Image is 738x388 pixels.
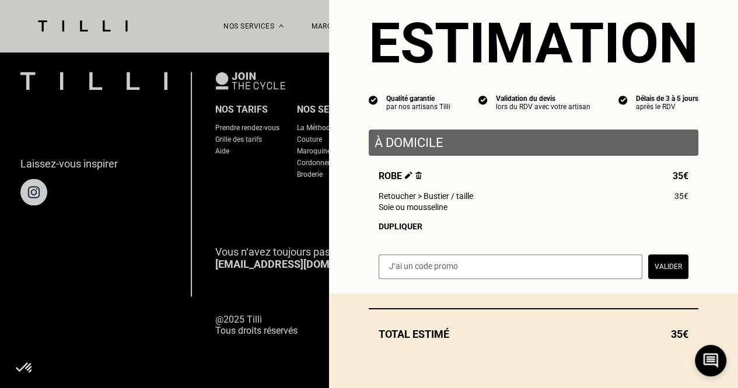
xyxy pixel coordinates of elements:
[379,191,473,201] span: Retoucher > Bustier / taille
[648,254,688,279] button: Valider
[369,95,378,105] img: icon list info
[379,170,422,181] span: Robe
[415,172,422,179] img: Supprimer
[379,202,447,212] span: Soie ou mousseline
[405,172,412,179] img: Éditer
[369,11,698,76] section: Estimation
[379,222,688,231] div: Dupliquer
[618,95,628,105] img: icon list info
[379,254,642,279] input: J‘ai un code promo
[636,103,698,111] div: après le RDV
[478,95,488,105] img: icon list info
[496,103,590,111] div: lors du RDV avec votre artisan
[671,328,688,340] span: 35€
[673,170,688,181] span: 35€
[386,103,450,111] div: par nos artisans Tilli
[496,95,590,103] div: Validation du devis
[369,328,698,340] div: Total estimé
[636,95,698,103] div: Délais de 3 à 5 jours
[375,135,692,150] p: À domicile
[674,191,688,201] span: 35€
[386,95,450,103] div: Qualité garantie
